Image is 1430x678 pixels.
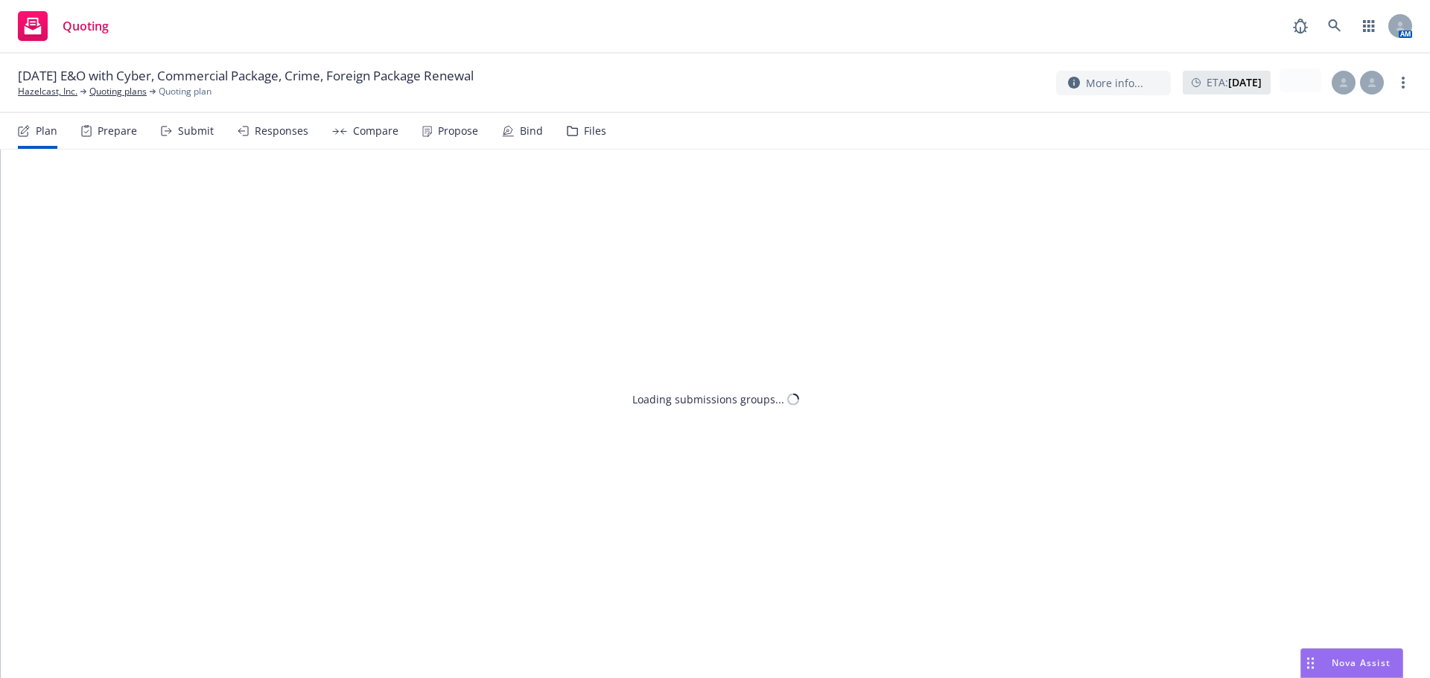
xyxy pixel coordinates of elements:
a: Quoting plans [89,85,147,98]
span: Quoting [63,20,109,32]
div: Bind [520,125,543,137]
span: More info... [1086,75,1143,91]
a: more [1394,74,1412,92]
div: Loading submissions groups... [632,391,784,407]
a: Switch app [1354,11,1384,41]
div: Propose [438,125,478,137]
div: Files [584,125,606,137]
strong: [DATE] [1228,75,1262,89]
a: Quoting [12,5,115,47]
span: Nova Assist [1332,656,1391,669]
div: Compare [353,125,398,137]
div: Plan [36,125,57,137]
a: Report a Bug [1286,11,1315,41]
span: ETA : [1207,74,1262,90]
div: Responses [255,125,308,137]
a: Hazelcast, Inc. [18,85,77,98]
span: Quoting plan [159,85,212,98]
div: Drag to move [1301,649,1320,677]
button: Nova Assist [1300,648,1403,678]
button: More info... [1056,71,1171,95]
span: [DATE] E&O with Cyber, Commercial Package, Crime, Foreign Package Renewal [18,67,474,85]
div: Submit [178,125,214,137]
div: Prepare [98,125,137,137]
a: Search [1320,11,1350,41]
